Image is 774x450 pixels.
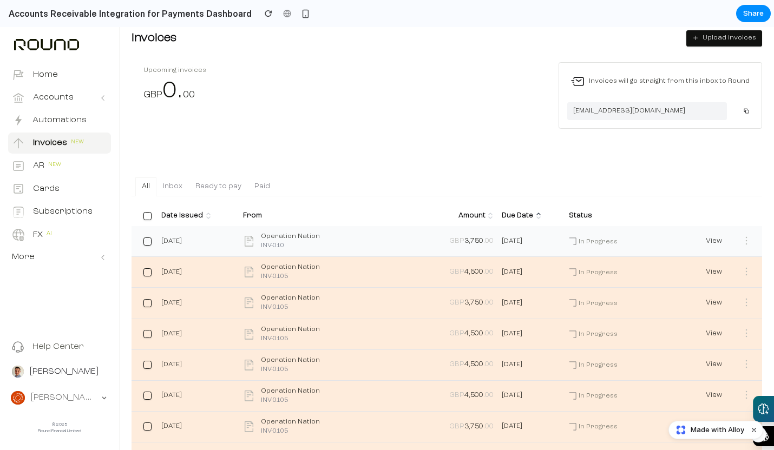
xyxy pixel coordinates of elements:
[261,205,320,214] p: Operation Nation
[161,302,235,312] p: [DATE]
[183,63,195,72] span: 00
[449,210,464,217] span: GBP
[8,105,111,127] button: InvoicesNew
[48,134,61,141] p: New
[261,236,320,245] p: Operation Nation
[579,365,618,374] p: In Progress
[11,364,25,378] img: Thompson Reuters
[691,425,744,435] span: Made with Alloy
[502,364,522,373] p: [DATE]
[261,369,320,378] p: INV-0105
[248,151,277,169] button: Paid
[483,396,485,403] span: .
[469,365,470,372] span: ,
[565,179,667,199] th: Status
[469,396,470,403] span: ,
[261,338,320,347] p: INV-0105
[747,423,760,436] button: Dismiss watermark
[470,303,483,310] span: 500
[458,184,486,194] span: Amount
[449,272,464,279] span: GBP
[483,334,485,341] span: .
[4,7,252,20] h2: Accounts Receivable Integration for Payments Dashboard
[132,3,176,19] h2: Invoices
[71,111,84,118] p: New
[261,267,320,276] p: Operation Nation
[698,391,730,408] a: View
[502,302,522,312] p: [DATE]
[261,421,320,431] p: Operation Nation
[261,360,320,369] p: Operation Nation
[485,334,494,341] span: 00
[33,64,74,77] p: Accounts
[189,151,248,169] button: Ready to pay
[698,360,730,378] a: View
[8,174,111,195] button: Subscriptions
[156,151,189,169] button: Inbox
[33,42,58,54] p: Home
[698,236,730,254] a: View
[8,129,111,150] button: ARNew
[464,303,469,310] span: 4
[469,303,470,310] span: ,
[502,272,522,281] p: [DATE]
[8,151,111,173] button: Cards
[483,303,485,310] span: .
[698,267,730,285] a: View
[502,183,542,194] button: Due Date
[161,241,235,250] p: [DATE]
[698,206,730,223] a: View
[470,210,483,217] span: 750
[485,241,494,248] span: 00
[502,395,522,404] p: [DATE]
[161,183,212,194] button: Date Issued
[579,334,618,343] p: In Progress
[261,329,320,338] p: Operation Nation
[483,241,485,248] span: .
[161,184,203,194] span: Date Issued
[32,314,84,326] p: Help Center
[464,210,469,217] span: 3
[483,210,485,217] span: .
[502,210,522,219] p: [DATE]
[469,241,470,248] span: ,
[485,210,494,217] span: 00
[28,339,99,350] span: [PERSON_NAME]
[483,272,485,279] span: .
[579,241,618,250] p: In Progress
[8,60,111,81] button: Accounts
[261,298,320,307] p: Operation Nation
[162,52,177,76] span: 0
[470,396,483,403] span: 750
[449,241,464,248] span: GBP
[8,220,111,241] button: More
[261,391,320,400] p: Operation Nation
[698,329,730,347] a: View
[698,298,730,316] a: View
[143,39,206,48] p: Upcoming invoices
[736,5,771,22] button: Share
[177,52,183,76] span: .
[38,390,81,411] p: © 2025 Round Financial Limited
[261,245,320,254] p: INV-0105
[261,307,320,316] p: INV-0105
[567,80,691,89] p: [EMAIL_ADDRESS][DOMAIN_NAME]
[502,241,522,250] p: [DATE]
[698,421,730,439] a: View
[464,334,469,341] span: 4
[8,197,111,219] button: FXAI
[464,241,469,248] span: 4
[470,241,483,248] span: 500
[469,210,470,217] span: ,
[458,183,494,194] button: Amount
[669,425,745,435] a: Made with Alloy
[469,334,470,341] span: ,
[32,87,87,100] p: Automations
[161,210,235,219] p: [DATE]
[485,396,494,403] span: 00
[579,272,618,281] p: In Progress
[469,272,470,279] span: ,
[8,37,111,58] button: Home
[589,50,750,59] p: Invoices will go straight from this inbox to Round
[703,6,756,16] p: Upload invoices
